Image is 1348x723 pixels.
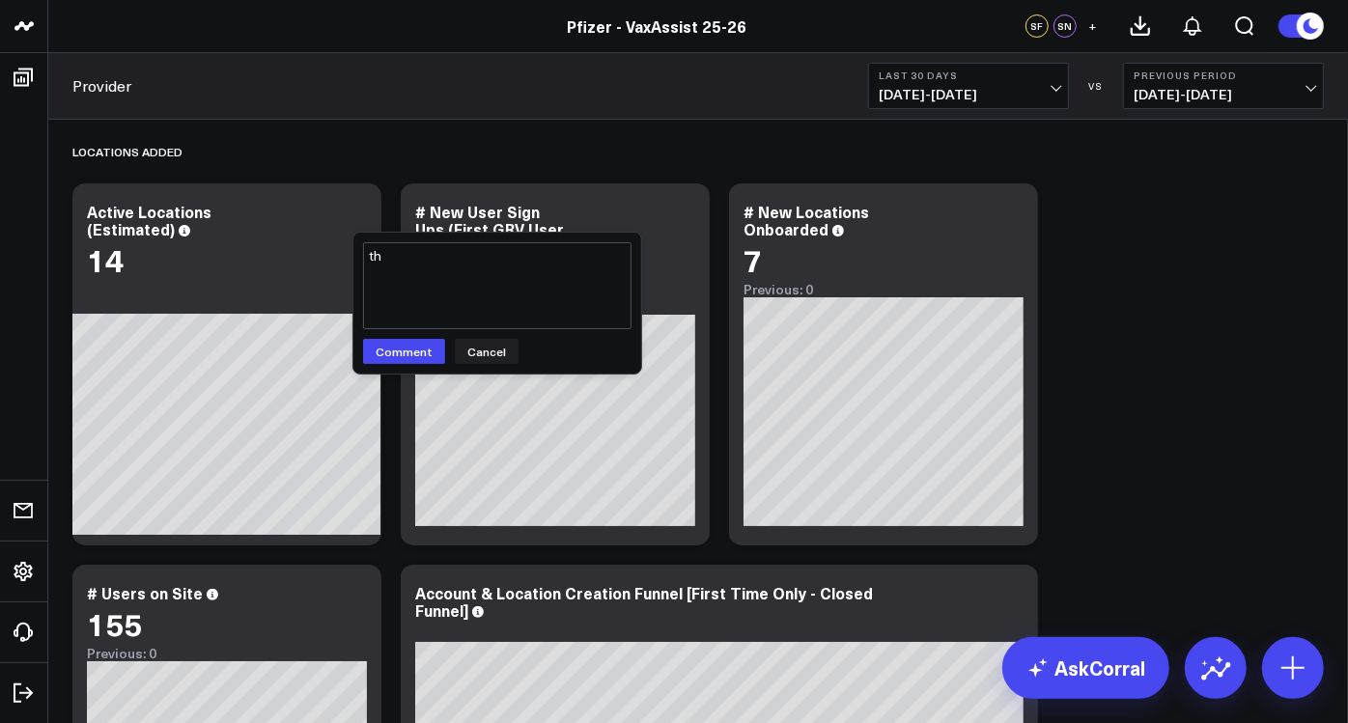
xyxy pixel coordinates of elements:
[1134,87,1313,102] span: [DATE] - [DATE]
[87,646,367,661] div: Previous: 0
[1079,80,1113,92] div: VS
[1025,14,1049,38] div: SF
[87,582,203,603] div: # Users on Site
[363,339,445,364] button: Comment
[744,242,762,277] div: 7
[415,582,873,621] div: Account & Location Creation Funnel [First Time Only - Closed Funnel]
[455,339,519,364] button: Cancel
[868,63,1069,109] button: Last 30 Days[DATE]-[DATE]
[72,75,131,97] a: Provider
[1053,14,1077,38] div: SN
[1134,70,1313,81] b: Previous Period
[744,282,1024,297] div: Previous: 0
[1081,14,1105,38] button: +
[87,606,142,641] div: 155
[568,15,747,37] a: Pfizer - VaxAssist 25-26
[879,70,1058,81] b: Last 30 Days
[72,129,183,174] div: Locations Added
[415,201,564,257] div: # New User Sign Ups (First GRV User ID Login)
[1089,19,1098,33] span: +
[87,201,211,239] div: Active Locations (Estimated)
[879,87,1058,102] span: [DATE] - [DATE]
[363,242,632,329] textarea: th
[1002,637,1169,699] a: AskCorral
[87,242,124,277] div: 14
[1123,63,1324,109] button: Previous Period[DATE]-[DATE]
[744,201,869,239] div: # New Locations Onboarded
